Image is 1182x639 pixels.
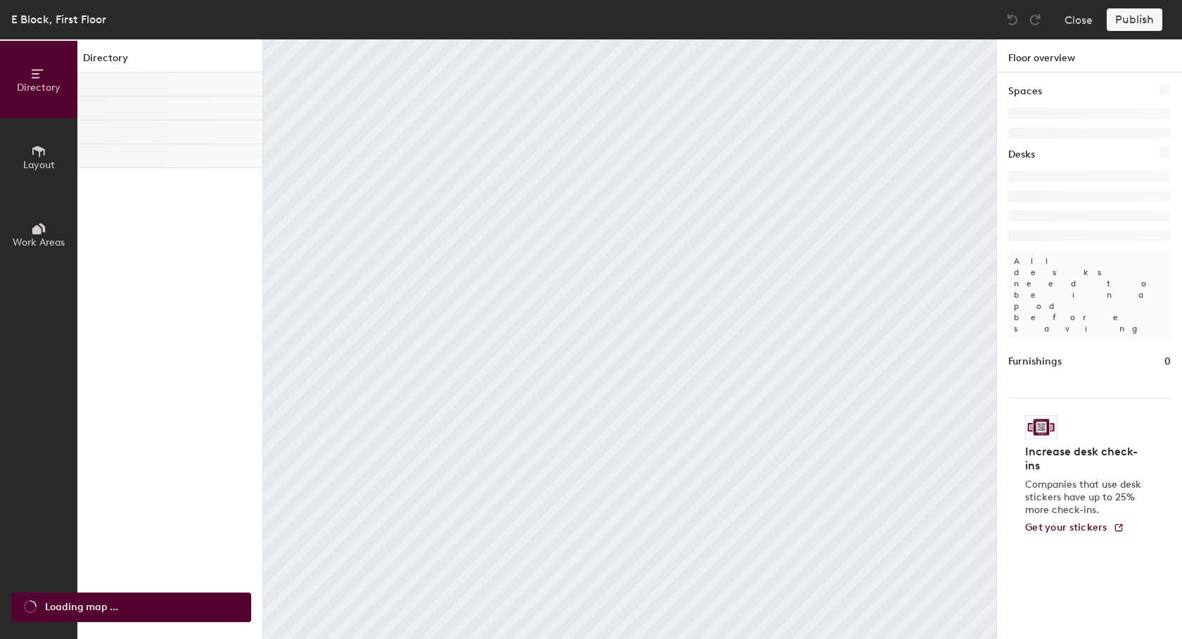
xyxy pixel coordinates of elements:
span: Get your stickers [1025,521,1107,533]
a: Get your stickers [1025,522,1124,534]
h1: Desks [1008,147,1035,163]
span: Work Areas [13,236,65,248]
span: Loading map ... [45,600,118,615]
h1: Floor overview [997,39,1182,72]
p: Companies that use desk stickers have up to 25% more check-ins. [1025,479,1145,517]
h1: 0 [1164,354,1171,369]
h1: Directory [77,51,262,72]
img: Redo [1028,13,1042,27]
h4: Increase desk check-ins [1025,445,1145,473]
button: Close [1065,8,1093,31]
p: All desks need to be in a pod before saving [1008,250,1171,340]
h1: Furnishings [1008,354,1062,369]
canvas: Map [263,39,996,639]
span: Directory [17,82,61,94]
img: Sticker logo [1025,415,1057,439]
img: Undo [1005,13,1019,27]
div: E Block, First Floor [11,11,106,28]
span: Layout [23,159,55,171]
h1: Spaces [1008,84,1042,99]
